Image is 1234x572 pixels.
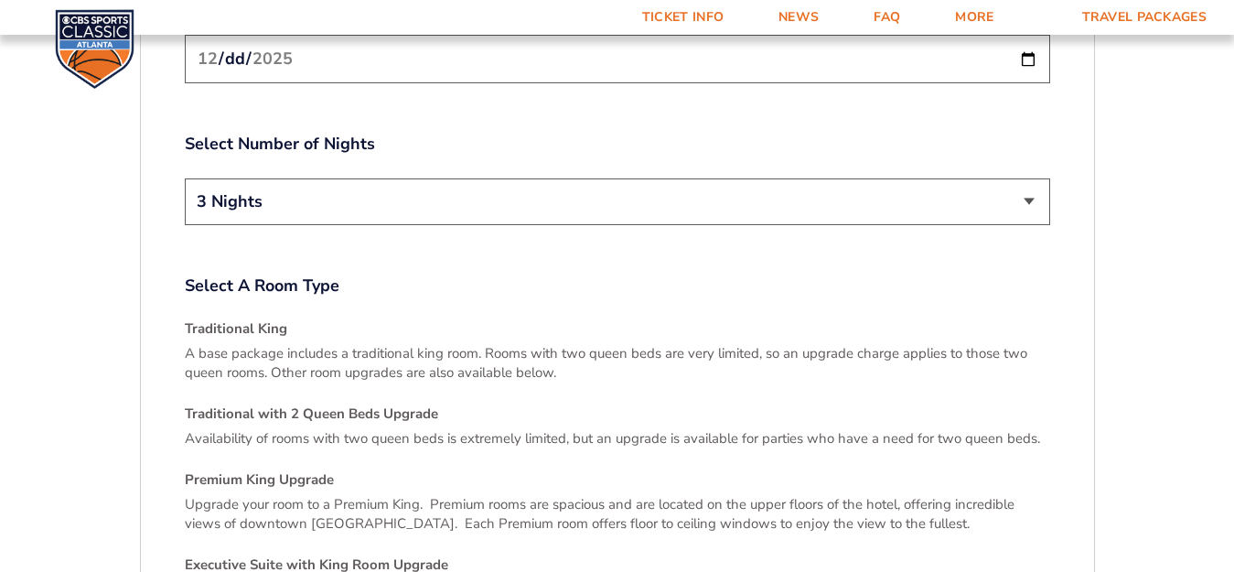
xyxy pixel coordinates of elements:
p: Upgrade your room to a Premium King. Premium rooms are spacious and are located on the upper floo... [185,495,1050,534]
h4: Premium King Upgrade [185,470,1050,490]
p: Availability of rooms with two queen beds is extremely limited, but an upgrade is available for p... [185,429,1050,448]
h4: Traditional with 2 Queen Beds Upgrade [185,405,1050,424]
p: A base package includes a traditional king room. Rooms with two queen beds are very limited, so a... [185,344,1050,383]
label: Select Number of Nights [185,133,1050,156]
img: CBS Sports Classic [55,9,134,89]
h4: Traditional King [185,319,1050,339]
label: Select A Room Type [185,275,1050,297]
